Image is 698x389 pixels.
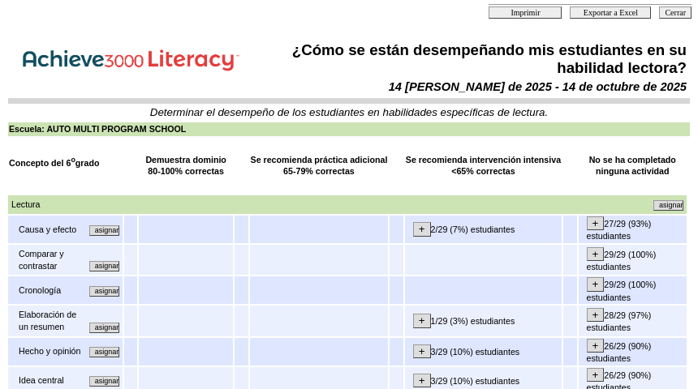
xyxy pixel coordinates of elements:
[659,6,692,19] input: Cerrar
[570,6,651,19] input: Exportar a Excel
[8,153,123,178] td: Concepto del 6 grado
[413,374,431,387] input: +
[413,314,431,327] input: +
[579,153,687,178] td: No se ha completado ninguna actividad
[587,308,605,322] input: +
[89,376,119,387] input: Asignar otras actividades alineadas con este mismo concepto.
[579,216,687,243] td: 27/29 (93%) estudiantes
[405,306,562,336] td: 1/29 (3%) estudiantes
[18,344,84,358] td: Hecho y opinión
[9,181,10,193] img: spacer.gif
[139,153,233,178] td: Demuestra dominio 80-100% correctas
[89,347,119,357] input: Asignar otras actividades alineadas con este mismo concepto.
[8,122,690,136] td: Escuela: AUTO MULTI PROGRAM SCHOOL
[653,200,683,211] input: Asignar otras actividades alineadas con este mismo concepto.
[18,247,84,272] td: Comparar y contrastar
[18,308,84,333] td: Elaboración de un resumen
[18,374,76,387] td: Idea central
[257,79,687,94] td: 14 [PERSON_NAME] de 2025 - 14 de octubre de 2025
[257,41,687,78] td: ¿Cómo se están desempeñando mis estudiantes en su habilidad lectora?
[250,153,389,178] td: Se recomienda práctica adicional 65-79% correctas
[89,261,119,271] input: Asignar otras actividades alineadas con este mismo concepto.
[18,284,84,297] td: Cronología
[587,247,605,261] input: +
[89,323,119,333] input: Asignar otras actividades alineadas con este mismo concepto.
[405,216,562,243] td: 2/29 (7%) estudiantes
[587,216,605,230] input: +
[71,156,75,164] sup: o
[11,41,255,75] img: Achieve3000 Reports Logo Spanish
[413,222,431,236] input: +
[18,223,84,237] td: Causa y efecto
[587,339,605,353] input: +
[89,225,119,236] input: Asignar otras actividades alineadas con este mismo concepto.
[587,368,605,382] input: +
[11,198,328,212] td: Lectura
[579,276,687,304] td: 29/29 (100%) estudiantes
[405,338,562,365] td: 3/29 (10%) estudiantes
[405,153,562,178] td: Se recomienda intervención intensiva <65% correctas
[579,306,687,336] td: 28/29 (97%) estudiantes
[9,106,689,118] td: Determinar el desempeño de los estudiantes en habilidades específicas de lectura.
[89,286,119,297] input: Asignar otras actividades alineadas con este mismo concepto.
[489,6,562,19] input: Imprimir
[413,344,431,358] input: +
[579,338,687,365] td: 26/29 (90%) estudiantes
[579,245,687,275] td: 29/29 (100%) estudiantes
[587,277,605,291] input: +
